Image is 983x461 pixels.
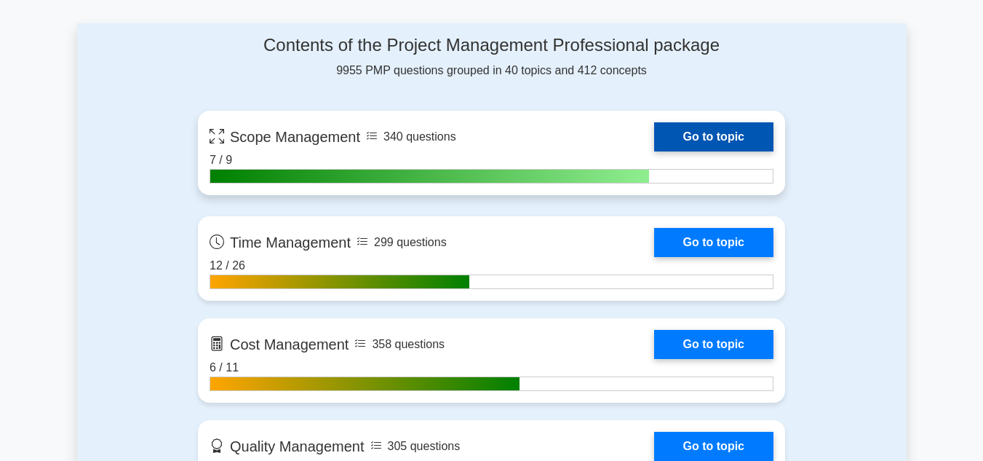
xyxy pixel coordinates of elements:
a: Go to topic [654,330,773,359]
a: Go to topic [654,432,773,461]
a: Go to topic [654,228,773,257]
h4: Contents of the Project Management Professional package [198,35,785,56]
a: Go to topic [654,122,773,151]
div: 9955 PMP questions grouped in 40 topics and 412 concepts [198,35,785,79]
